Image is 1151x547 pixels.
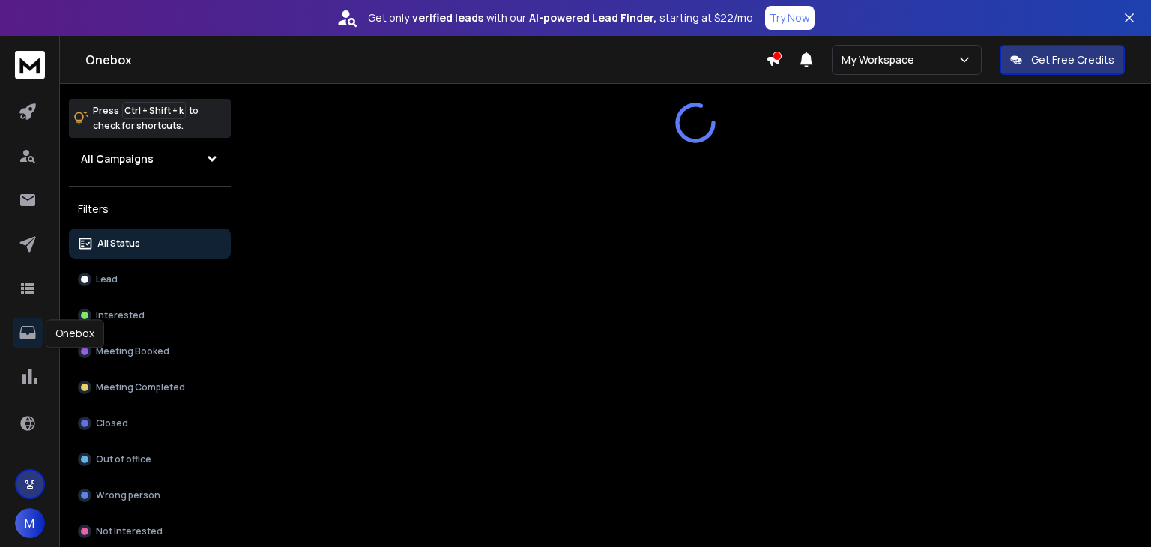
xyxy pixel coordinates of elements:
[69,265,231,294] button: Lead
[69,516,231,546] button: Not Interested
[97,238,140,250] p: All Status
[1000,45,1125,75] button: Get Free Credits
[412,10,483,25] strong: verified leads
[69,199,231,220] h3: Filters
[96,489,160,501] p: Wrong person
[842,52,920,67] p: My Workspace
[96,381,185,393] p: Meeting Completed
[96,525,163,537] p: Not Interested
[15,508,45,538] button: M
[69,144,231,174] button: All Campaigns
[93,103,199,133] p: Press to check for shortcuts.
[96,345,169,357] p: Meeting Booked
[69,444,231,474] button: Out of office
[69,336,231,366] button: Meeting Booked
[770,10,810,25] p: Try Now
[368,10,753,25] p: Get only with our starting at $22/mo
[15,51,45,79] img: logo
[96,273,118,285] p: Lead
[96,417,128,429] p: Closed
[69,300,231,330] button: Interested
[122,102,186,119] span: Ctrl + Shift + k
[85,51,766,69] h1: Onebox
[765,6,815,30] button: Try Now
[1031,52,1114,67] p: Get Free Credits
[69,408,231,438] button: Closed
[529,10,656,25] strong: AI-powered Lead Finder,
[69,372,231,402] button: Meeting Completed
[96,453,151,465] p: Out of office
[69,229,231,259] button: All Status
[96,309,145,321] p: Interested
[81,151,154,166] h1: All Campaigns
[69,480,231,510] button: Wrong person
[46,319,104,348] div: Onebox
